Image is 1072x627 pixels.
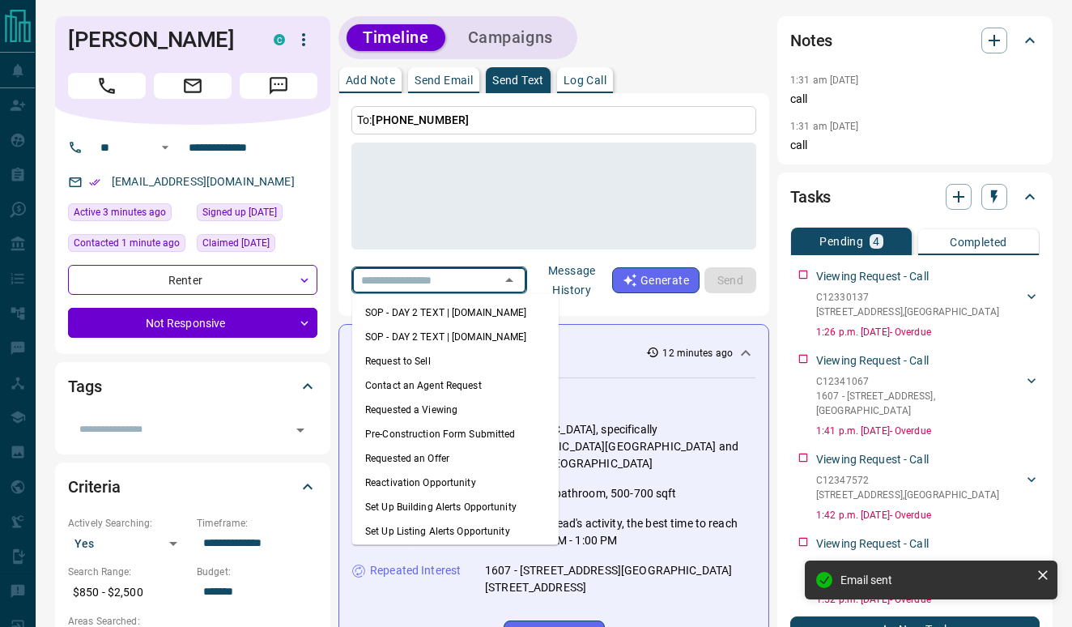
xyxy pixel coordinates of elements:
p: 1:42 p.m. [DATE] - Overdue [816,508,1040,522]
div: Renter [68,265,317,295]
div: Notes [790,21,1040,60]
p: $850 - $2,500 [68,579,189,606]
li: Request to Sell [352,349,559,373]
div: C12339866[STREET_ADDRESS],[GEOGRAPHIC_DATA] [816,554,1040,590]
li: High Interest Opportunity [352,544,559,568]
p: [STREET_ADDRESS] , [GEOGRAPHIC_DATA] [816,488,999,502]
h1: [PERSON_NAME] [68,27,249,53]
li: SOP - DAY 2 TEXT | [DOMAIN_NAME] [352,301,559,325]
p: [STREET_ADDRESS] , [GEOGRAPHIC_DATA] [816,305,999,319]
p: To: [351,106,756,134]
div: Sat Jul 05 2025 [197,203,317,226]
span: Active 3 minutes ago [74,204,166,220]
p: Send Text [492,75,544,86]
p: 1:31 am [DATE] [790,75,859,86]
span: Email [154,73,232,99]
a: [EMAIL_ADDRESS][DOMAIN_NAME] [112,175,295,188]
div: C12330137[STREET_ADDRESS],[GEOGRAPHIC_DATA] [816,287,1040,322]
li: Set Up Building Alerts Opportunity [352,495,559,519]
p: [GEOGRAPHIC_DATA], specifically [DEMOGRAPHIC_DATA][GEOGRAPHIC_DATA] and Yonge and [GEOGRAPHIC_DATA] [485,421,755,472]
p: 1:41 p.m. [DATE] - Overdue [816,424,1040,438]
svg: Email Verified [89,177,100,188]
p: call [790,91,1040,108]
p: Search Range: [68,565,189,579]
span: Call [68,73,146,99]
div: Tasks [790,177,1040,216]
div: Criteria [68,467,317,506]
p: 1607 - [STREET_ADDRESS] , [GEOGRAPHIC_DATA] [816,389,1023,418]
p: C12330137 [816,290,999,305]
span: [PHONE_NUMBER] [372,113,469,126]
p: C12341067 [816,374,1023,389]
button: Generate [612,267,700,293]
button: Close [498,269,521,292]
h2: Notes [790,28,832,53]
p: Log Call [564,75,606,86]
p: 1 bedroom, 1 bathroom, 500-700 sqft [485,485,677,502]
button: Open [289,419,312,441]
p: Send Email [415,75,473,86]
h2: Tags [68,373,101,399]
li: SOP - DAY 2 TEXT | [DOMAIN_NAME] [352,325,559,349]
span: Contacted 1 minute ago [74,235,180,251]
p: Pending [819,236,863,247]
div: Tags [68,367,317,406]
p: 1:31 am [DATE] [790,121,859,132]
div: Not Responsive [68,308,317,338]
p: 12 minutes ago [662,346,733,360]
p: 4 [873,236,879,247]
span: Message [240,73,317,99]
p: Viewing Request - Call [816,352,929,369]
li: Pre-Construction Form Submitted [352,422,559,446]
div: Sun Jul 13 2025 [197,234,317,257]
h2: Tasks [790,184,831,210]
li: Set Up Listing Alerts Opportunity [352,519,559,544]
li: Requested a Viewing [352,398,559,422]
p: call [790,137,1040,154]
span: Claimed [DATE] [202,235,270,251]
p: Actively Searching: [68,516,189,531]
div: Mon Aug 18 2025 [68,203,189,226]
p: Viewing Request - Call [816,451,929,468]
div: Mon Aug 18 2025 [68,234,189,257]
p: Timeframe: [197,516,317,531]
p: Add Note [346,75,395,86]
button: Message History [532,258,612,303]
div: C12347572[STREET_ADDRESS],[GEOGRAPHIC_DATA] [816,470,1040,505]
div: condos.ca [274,34,285,45]
p: Completed [950,237,1007,248]
p: Based on the lead's activity, the best time to reach out is: 12:00 PM - 1:00 PM [485,515,755,549]
p: Budget: [197,565,317,579]
li: Reactivation Opportunity [352,471,559,495]
button: Open [155,138,175,157]
p: 1607 - [STREET_ADDRESS][GEOGRAPHIC_DATA][STREET_ADDRESS] [485,562,755,596]
div: Yes [68,531,189,557]
p: C12347572 [816,473,999,488]
div: C123410671607 - [STREET_ADDRESS],[GEOGRAPHIC_DATA] [816,371,1040,421]
span: Signed up [DATE] [202,204,277,220]
button: Campaigns [452,24,569,51]
li: Contact an Agent Request [352,373,559,398]
p: Viewing Request - Call [816,535,929,552]
div: Email sent [840,574,1030,586]
button: Timeline [347,24,445,51]
h2: Criteria [68,474,121,500]
p: Viewing Request - Call [816,268,929,285]
p: Repeated Interest [370,562,461,579]
li: Requested an Offer [352,446,559,471]
p: 1:26 p.m. [DATE] - Overdue [816,325,1040,339]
